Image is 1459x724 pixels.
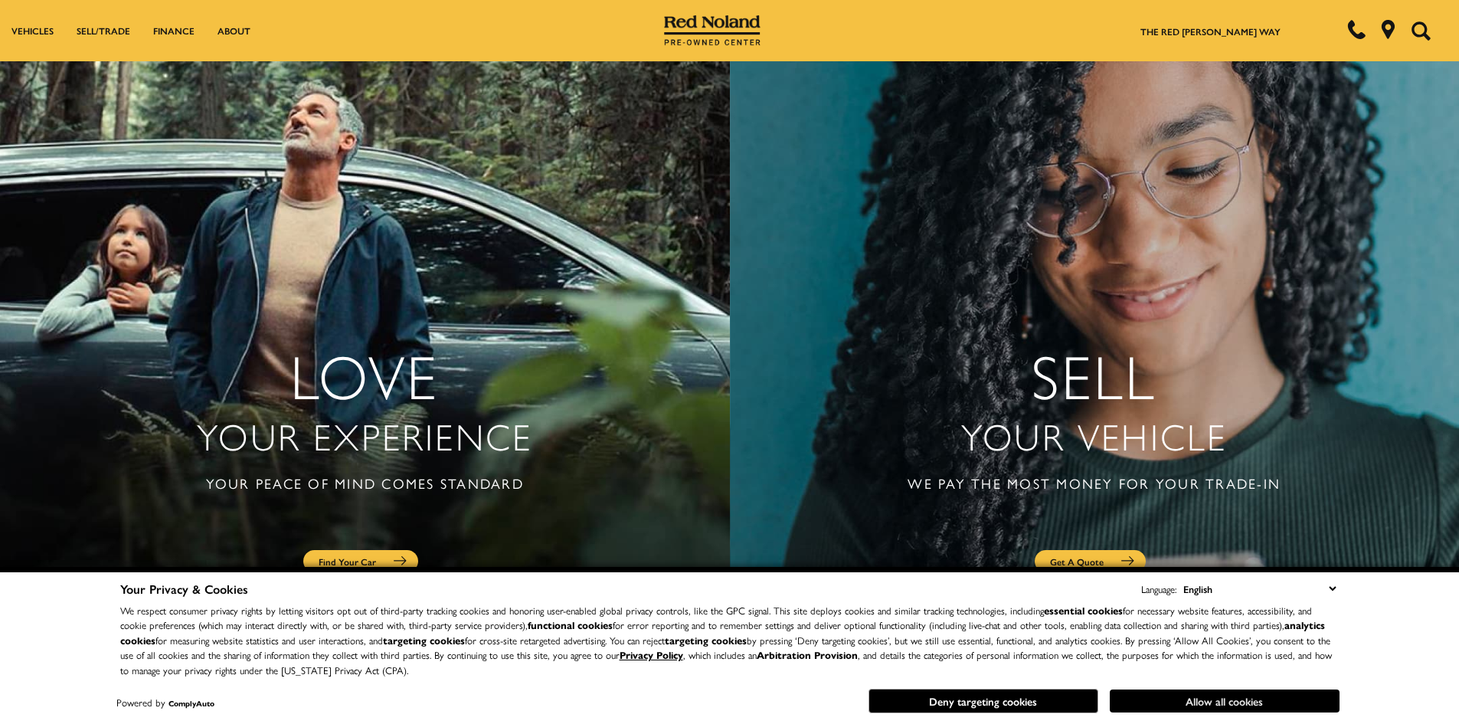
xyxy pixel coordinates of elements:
h4: Your peace of mind comes standard [48,473,682,493]
a: ComplyAuto [168,698,214,709]
button: Open the search field [1405,1,1436,61]
strong: targeting cookies [665,633,747,647]
a: Red Noland Pre-Owned [664,21,761,36]
span: your experience [48,405,682,466]
p: We respect consumer privacy rights by letting visitors opt out of third-party tracking cookies an... [120,603,1340,678]
div: Language: [1141,584,1176,594]
strong: essential cookies [1044,603,1123,618]
a: The Red [PERSON_NAME] Way [1140,25,1281,38]
strong: functional cookies [528,618,613,632]
h2: Love [48,343,682,466]
div: Powered by [116,698,214,708]
strong: targeting cookies [383,633,465,647]
h2: Sell [777,343,1411,466]
h4: We pay the most money for your trade-in [777,473,1411,493]
a: Privacy Policy [620,647,683,662]
strong: analytics cookies [120,618,1325,647]
button: Allow all cookies [1110,690,1340,713]
a: Get a Quote [1035,550,1146,572]
img: Red Noland Pre-Owned [664,15,761,46]
a: Find Your Car [303,550,418,572]
select: Language Select [1179,580,1340,598]
span: your vehicle [777,405,1411,466]
button: Deny targeting cookies [869,689,1098,713]
span: Your Privacy & Cookies [120,580,248,598]
strong: Arbitration Provision [757,647,858,662]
